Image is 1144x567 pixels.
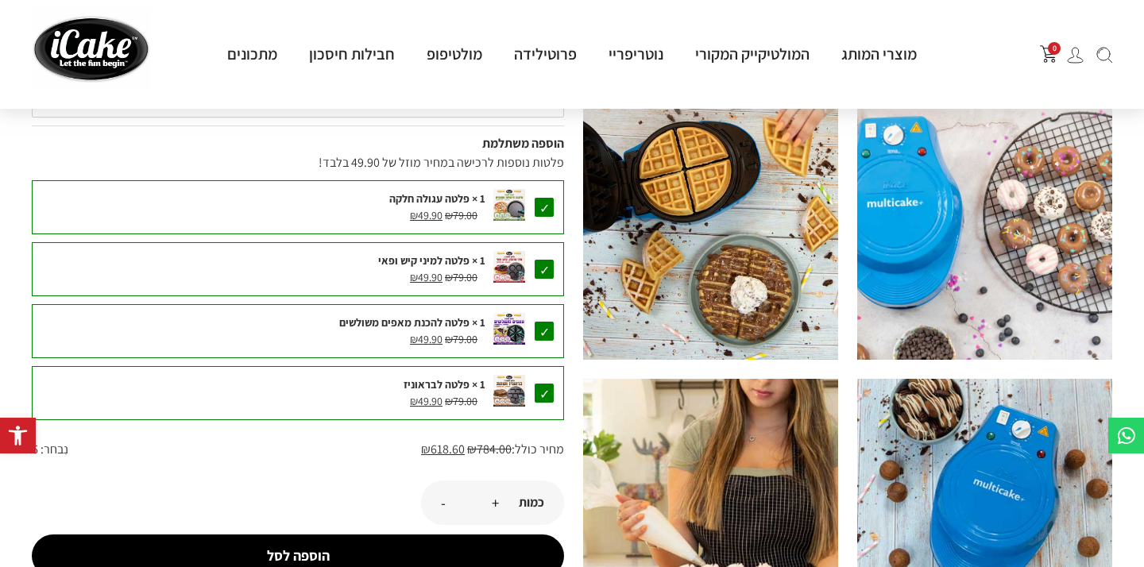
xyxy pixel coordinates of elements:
[410,394,443,408] span: 49.90
[410,332,443,346] span: 49.90
[445,394,477,408] span: 79.00
[41,253,485,269] div: 1 × פלטה למיני קיש ופאי
[445,208,477,222] span: 79.00
[410,332,418,346] span: ₪
[411,44,498,64] a: מולטיפופ
[498,44,593,64] a: פרוטילידה
[445,270,477,284] span: 79.00
[41,191,485,207] div: 1 × פלטה עגולה חלקה
[446,493,492,508] input: כמות המוצר
[445,394,453,408] span: ₪
[1040,45,1057,63] img: shopping-cart.png
[410,208,418,222] span: ₪
[445,270,453,284] span: ₪
[467,441,477,457] span: ₪
[593,44,679,64] a: נוטריפריי
[1048,42,1061,55] span: 0
[41,314,485,331] div: 1 × פלטה להכנת מאפים משולשים
[467,441,512,457] span: 784.00
[410,270,443,284] span: 49.90
[32,134,564,153] div: הוספה משתלמת
[41,441,68,457] span: נִבחר:
[825,44,933,64] a: מוצרי המותג
[679,44,825,64] a: המולטיקייק המקורי
[410,208,443,222] span: 49.90
[410,270,418,284] span: ₪
[1040,45,1057,63] button: פתח עגלת קניות צדדית
[421,441,465,457] span: 618.60
[445,332,477,346] span: 79.00
[293,44,411,64] a: חבילות חיסכון
[583,99,838,360] img: %D7%9E%D7%95%D7%9C%D7%9C%D7%98%D7%99%D7%A7%D7%99%D7%99%D7%A7_%D7%92%D7%93%D7%95%D7%9C_61_of_116.jpg
[410,394,418,408] span: ₪
[32,153,564,172] div: פלטות נוספות לרכישה במחיר מוזל של 49.90 בלבד!
[211,44,293,64] a: מתכונים
[445,332,453,346] span: ₪
[68,440,564,459] div: מחיר כולל:
[441,493,446,512] button: -
[492,493,499,512] button: +
[421,441,431,457] span: ₪
[41,376,485,393] div: 1 × פלטה לבראוניז
[445,208,453,222] span: ₪
[857,99,1112,360] img: %D7%9E%D7%95%D7%9C%D7%9C%D7%98%D7%99%D7%A7%D7%99%D7%99%D7%A7_%D7%92%D7%93%D7%95%D7%9C_43_of_116.jpg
